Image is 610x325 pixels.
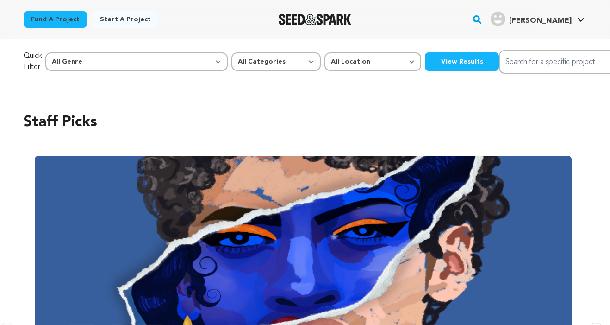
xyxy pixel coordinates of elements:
h2: Staff Picks [24,111,586,134]
a: Seed&Spark Homepage [279,14,351,25]
div: Haruko F.'s Profile [491,12,572,26]
span: Haruko F.'s Profile [489,10,586,29]
img: user.png [491,12,505,26]
a: Start a project [93,11,158,28]
span: [PERSON_NAME] [509,17,572,25]
a: Haruko F.'s Profile [489,10,586,26]
a: Fund a project [24,11,87,28]
p: Quick Filter [24,51,42,73]
button: View Results [425,52,499,71]
img: Seed&Spark Logo Dark Mode [279,14,351,25]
